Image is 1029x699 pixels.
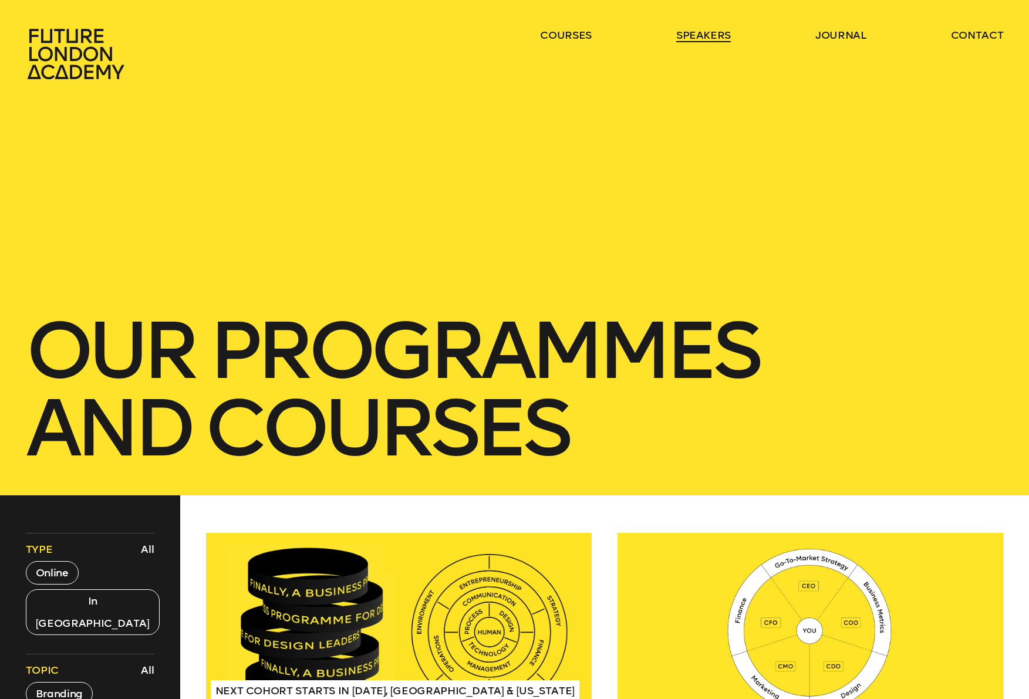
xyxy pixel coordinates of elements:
[26,663,59,677] span: Topic
[211,680,579,699] span: Next Cohort Starts in [DATE], [GEOGRAPHIC_DATA] & [US_STATE]
[815,28,866,42] a: journal
[26,542,53,556] span: Type
[26,561,79,585] button: Online
[676,28,731,42] a: speakers
[540,28,592,42] a: courses
[26,589,160,635] button: In [GEOGRAPHIC_DATA]
[951,28,1004,42] a: contact
[138,539,157,559] button: All
[26,312,1003,467] h1: our Programmes and courses
[138,660,157,680] button: All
